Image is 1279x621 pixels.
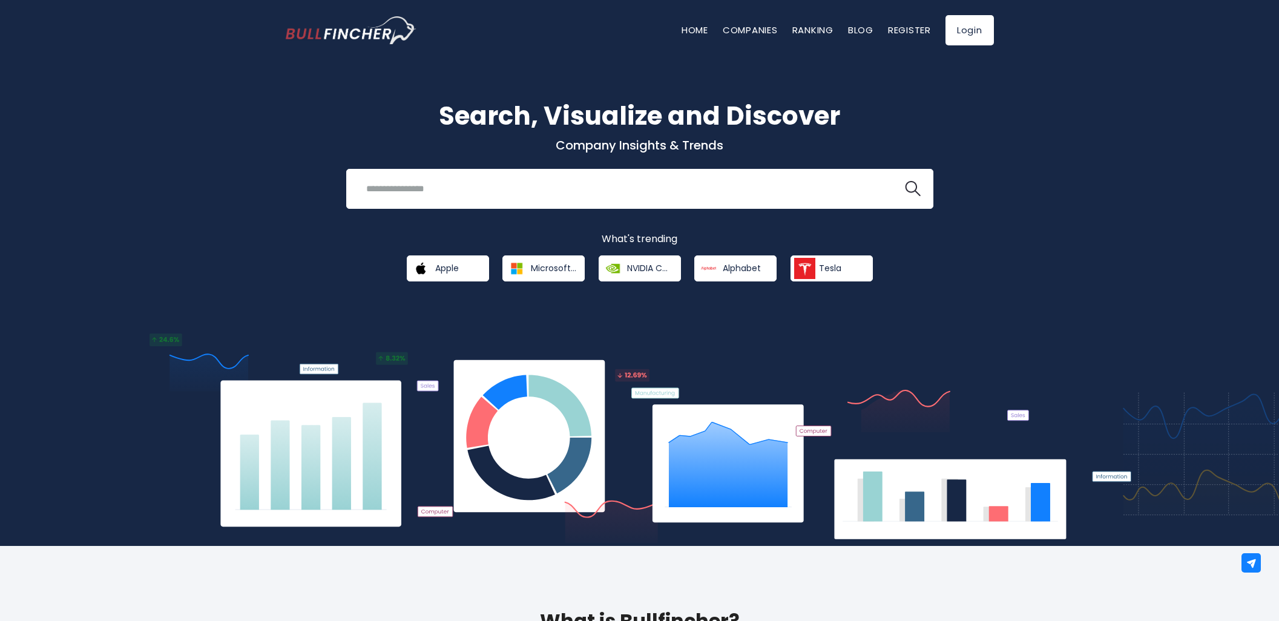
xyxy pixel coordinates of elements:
[682,24,708,36] a: Home
[905,181,921,197] img: search icon
[723,24,778,36] a: Companies
[502,255,585,281] a: Microsoft Corporation
[286,16,416,44] a: Go to homepage
[407,255,489,281] a: Apple
[286,137,994,153] p: Company Insights & Trends
[435,263,459,274] span: Apple
[286,233,994,246] p: What's trending
[286,97,994,135] h1: Search, Visualize and Discover
[599,255,681,281] a: NVIDIA Corporation
[627,263,672,274] span: NVIDIA Corporation
[888,24,931,36] a: Register
[531,263,576,274] span: Microsoft Corporation
[694,255,777,281] a: Alphabet
[819,263,841,274] span: Tesla
[723,263,761,274] span: Alphabet
[945,15,994,45] a: Login
[286,16,416,44] img: Bullfincher logo
[791,255,873,281] a: Tesla
[792,24,833,36] a: Ranking
[848,24,873,36] a: Blog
